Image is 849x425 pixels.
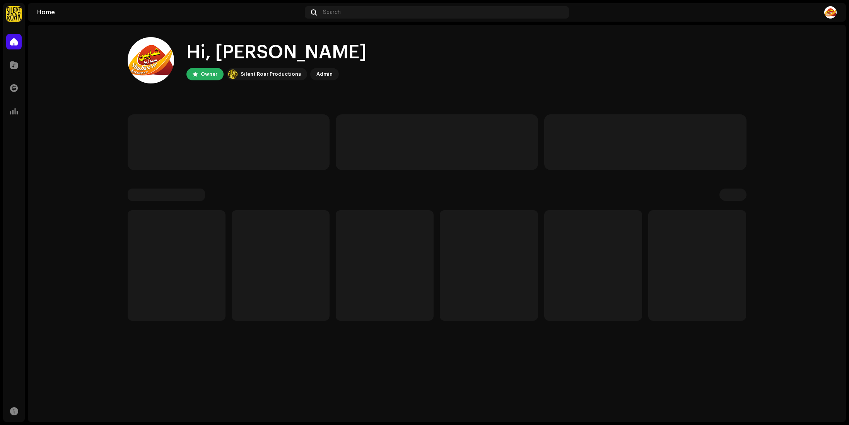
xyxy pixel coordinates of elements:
[201,70,217,79] div: Owner
[323,9,341,15] span: Search
[228,70,237,79] img: fcfd72e7-8859-4002-b0df-9a7058150634
[186,40,367,65] div: Hi, [PERSON_NAME]
[241,70,301,79] div: Silent Roar Productions
[824,6,837,19] img: 1ff79d16-1e5d-4a7f-a040-1ad7295a93da
[6,6,22,22] img: fcfd72e7-8859-4002-b0df-9a7058150634
[37,9,302,15] div: Home
[128,37,174,83] img: 1ff79d16-1e5d-4a7f-a040-1ad7295a93da
[316,70,333,79] div: Admin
